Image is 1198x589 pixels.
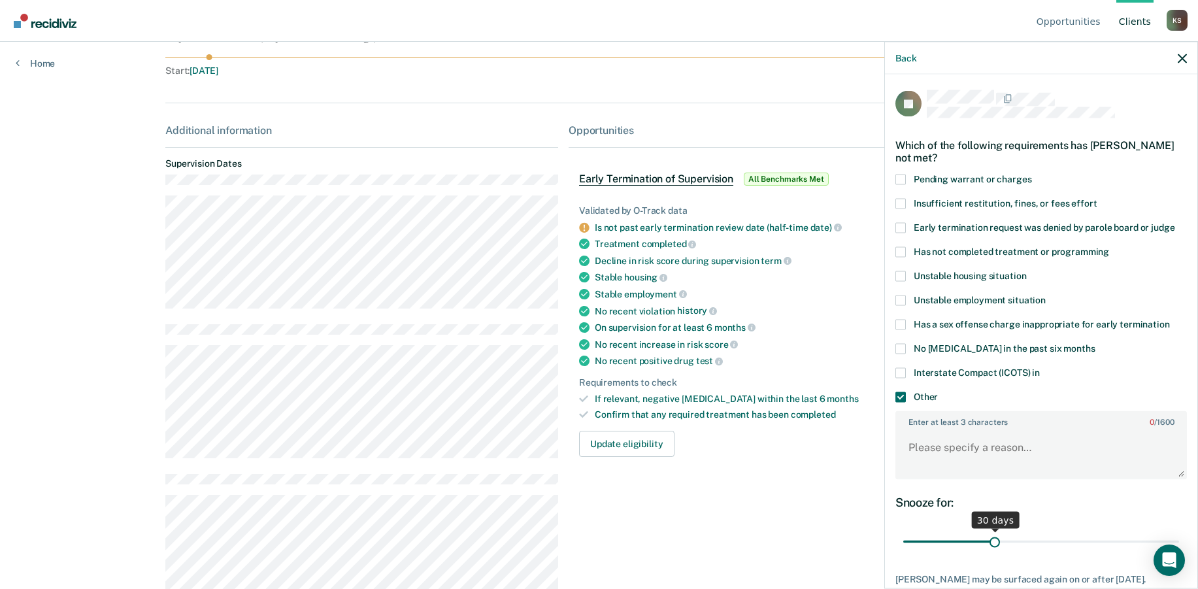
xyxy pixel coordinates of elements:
[1150,417,1154,426] span: 0
[761,256,791,266] span: term
[1167,10,1188,31] button: Profile dropdown button
[595,238,1022,250] div: Treatment
[744,173,829,186] span: All Benchmarks Met
[190,65,218,76] span: [DATE]
[569,124,1033,137] div: Opportunities
[705,339,738,350] span: score
[696,356,723,366] span: test
[677,305,717,316] span: history
[914,343,1095,353] span: No [MEDICAL_DATA] in the past six months
[914,173,1031,184] span: Pending warrant or charges
[714,322,756,333] span: months
[895,128,1187,174] div: Which of the following requirements has [PERSON_NAME] not met?
[914,391,938,401] span: Other
[595,255,1022,267] div: Decline in risk score during supervision
[1150,417,1174,426] span: / 1600
[914,367,1040,377] span: Interstate Compact (ICOTS) in
[595,409,1022,420] div: Confirm that any required treatment has been
[595,305,1022,317] div: No recent violation
[914,318,1170,329] span: Has a sex offense charge inappropriate for early termination
[827,394,858,404] span: months
[791,409,836,420] span: completed
[914,246,1109,256] span: Has not completed treatment or programming
[595,271,1022,283] div: Stable
[914,222,1174,232] span: Early termination request was denied by parole board or judge
[579,377,1022,388] div: Requirements to check
[895,574,1187,585] div: [PERSON_NAME] may be surfaced again on or after [DATE].
[165,65,599,76] div: Start :
[1154,545,1185,576] div: Open Intercom Messenger
[895,52,916,63] button: Back
[595,322,1022,333] div: On supervision for at least 6
[642,239,697,249] span: completed
[595,355,1022,367] div: No recent positive drug
[914,270,1026,280] span: Unstable housing situation
[595,339,1022,350] div: No recent increase in risk
[897,412,1186,426] label: Enter at least 3 characters
[16,58,55,69] a: Home
[972,512,1020,529] div: 30 days
[579,173,733,186] span: Early Termination of Supervision
[624,272,667,282] span: housing
[595,222,1022,233] div: Is not past early termination review date (half-time date)
[579,205,1022,216] div: Validated by O-Track data
[14,14,76,28] img: Recidiviz
[595,394,1022,405] div: If relevant, negative [MEDICAL_DATA] within the last 6
[624,289,686,299] span: employment
[914,197,1097,208] span: Insufficient restitution, fines, or fees effort
[895,495,1187,509] div: Snooze for:
[165,158,558,169] dt: Supervision Dates
[165,124,558,137] div: Additional information
[914,294,1046,305] span: Unstable employment situation
[1167,10,1188,31] div: K S
[595,288,1022,300] div: Stable
[605,65,1033,76] div: End :
[579,431,674,457] button: Update eligibility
